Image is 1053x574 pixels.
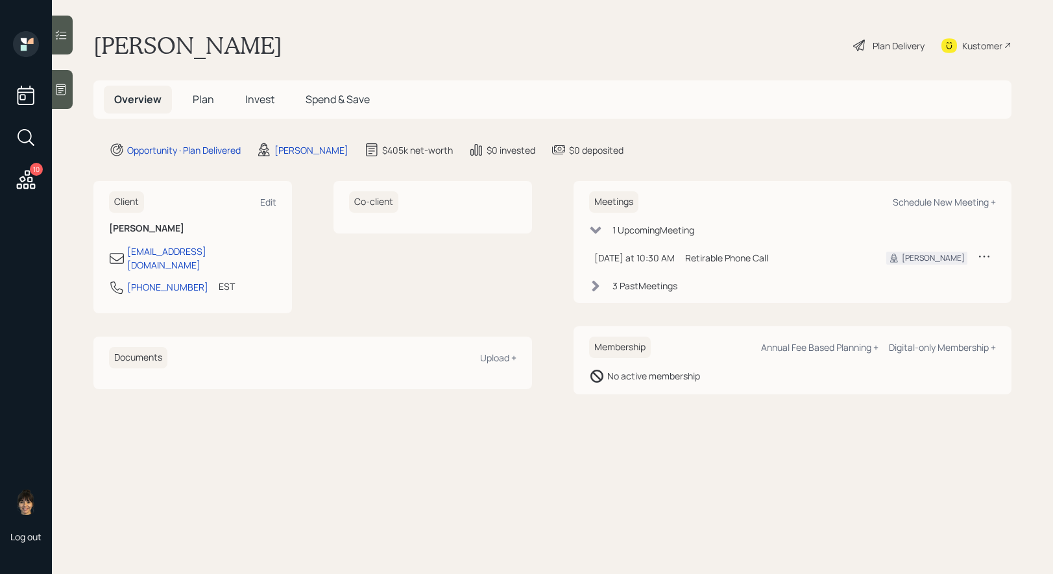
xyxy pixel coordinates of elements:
div: Log out [10,531,42,543]
h6: [PERSON_NAME] [109,223,276,234]
span: Invest [245,92,274,106]
div: Kustomer [962,39,1002,53]
div: 1 Upcoming Meeting [612,223,694,237]
h6: Client [109,191,144,213]
div: Digital-only Membership + [889,341,996,353]
div: Upload + [480,352,516,364]
div: Plan Delivery [873,39,925,53]
div: Opportunity · Plan Delivered [127,143,241,157]
div: Annual Fee Based Planning + [761,341,878,353]
div: No active membership [607,369,700,383]
div: 3 Past Meeting s [612,279,677,293]
span: Spend & Save [306,92,370,106]
div: [PERSON_NAME] [274,143,348,157]
div: [PERSON_NAME] [902,252,965,264]
div: Schedule New Meeting + [893,196,996,208]
img: treva-nostdahl-headshot.png [13,489,39,515]
h6: Meetings [589,191,638,213]
div: Edit [260,196,276,208]
span: Plan [193,92,214,106]
div: [PHONE_NUMBER] [127,280,208,294]
div: $0 invested [487,143,535,157]
h6: Documents [109,347,167,368]
h6: Membership [589,337,651,358]
span: Overview [114,92,162,106]
div: [EMAIL_ADDRESS][DOMAIN_NAME] [127,245,276,272]
h1: [PERSON_NAME] [93,31,282,60]
div: Retirable Phone Call [685,251,866,265]
div: [DATE] at 10:30 AM [594,251,675,265]
div: $0 deposited [569,143,623,157]
h6: Co-client [349,191,398,213]
div: EST [219,280,235,293]
div: $405k net-worth [382,143,453,157]
div: 10 [30,163,43,176]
